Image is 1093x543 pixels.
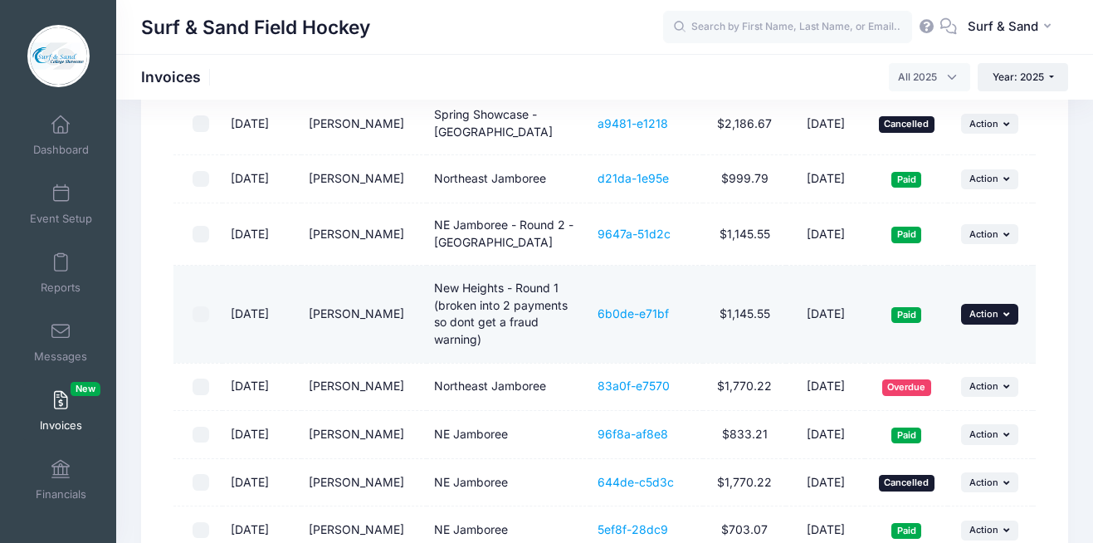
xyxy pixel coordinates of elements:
a: a9481-e1218 [598,116,668,130]
a: Financials [22,451,100,509]
span: Action [969,118,998,130]
span: Paid [891,227,921,242]
a: d21da-1e95e [598,171,669,185]
td: [PERSON_NAME] [301,364,427,412]
span: Cancelled [879,116,934,132]
img: Surf & Sand Field Hockey [27,25,90,87]
span: Action [969,380,998,392]
button: Action [961,224,1019,244]
span: Cancelled [879,475,934,491]
td: [DATE] [222,155,301,203]
td: Northeast Jamboree [427,155,590,203]
a: 83a0f-e7570 [598,379,670,393]
td: Spring Showcase - [GEOGRAPHIC_DATA] [427,93,590,155]
span: Messages [34,350,87,364]
span: Year: 2025 [993,71,1044,83]
span: Action [969,428,998,440]
td: [DATE] [786,459,865,507]
span: Action [969,524,998,536]
button: Action [961,377,1019,397]
td: [DATE] [222,411,301,459]
td: $1,145.55 [703,203,787,266]
a: 6b0de-e71bf [598,306,669,320]
a: 5ef8f-28dc9 [598,522,668,536]
td: Northeast Jamboree [427,364,590,412]
span: Reports [41,281,81,295]
td: [DATE] [222,203,301,266]
span: Action [969,228,998,240]
td: $1,145.55 [703,266,787,363]
span: All 2025 [898,70,937,85]
td: NE Jamboree [427,459,590,507]
span: Action [969,173,998,184]
td: [DATE] [786,364,865,412]
span: All 2025 [889,63,970,91]
td: [PERSON_NAME] [301,93,427,155]
a: Reports [22,244,100,302]
span: Dashboard [33,143,89,157]
a: Messages [22,313,100,371]
a: InvoicesNew [22,382,100,440]
td: NE Jamboree [427,411,590,459]
span: Paid [891,428,921,443]
td: [DATE] [786,155,865,203]
a: Dashboard [22,106,100,164]
td: [PERSON_NAME] [301,459,427,507]
td: [DATE] [786,203,865,266]
button: Surf & Sand [957,8,1068,46]
span: Financials [36,487,86,501]
button: Action [961,424,1019,444]
td: $2,186.67 [703,93,787,155]
td: [PERSON_NAME] [301,155,427,203]
td: $833.21 [703,411,787,459]
td: [DATE] [786,411,865,459]
td: $1,770.22 [703,364,787,412]
h1: Invoices [141,68,215,86]
button: Year: 2025 [978,63,1068,91]
td: [DATE] [222,459,301,507]
span: Overdue [882,379,931,395]
td: $1,770.22 [703,459,787,507]
button: Action [961,472,1019,492]
td: [DATE] [786,93,865,155]
td: [PERSON_NAME] [301,266,427,363]
td: [DATE] [222,364,301,412]
span: Paid [891,307,921,323]
td: [DATE] [222,266,301,363]
td: [PERSON_NAME] [301,203,427,266]
button: Action [961,521,1019,541]
a: 644de-c5d3c [598,475,674,489]
a: Event Setup [22,175,100,233]
button: Action [961,169,1019,189]
span: Paid [891,523,921,539]
td: New Heights - Round 1 (broken into 2 payments so dont get a fraud warning) [427,266,590,363]
a: 9647a-51d2c [598,227,671,241]
span: Surf & Sand [968,17,1038,36]
span: Event Setup [30,212,92,226]
a: 96f8a-af8e8 [598,427,668,441]
span: Invoices [40,418,82,433]
input: Search by First Name, Last Name, or Email... [663,11,912,44]
span: Action [969,477,998,488]
span: New [71,382,100,396]
h1: Surf & Sand Field Hockey [141,8,370,46]
td: NE Jamboree - Round 2 - [GEOGRAPHIC_DATA] [427,203,590,266]
button: Action [961,304,1019,324]
td: [DATE] [222,93,301,155]
button: Action [961,114,1019,134]
td: $999.79 [703,155,787,203]
td: [PERSON_NAME] [301,411,427,459]
td: [DATE] [786,266,865,363]
span: Action [969,308,998,320]
span: Paid [891,172,921,188]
